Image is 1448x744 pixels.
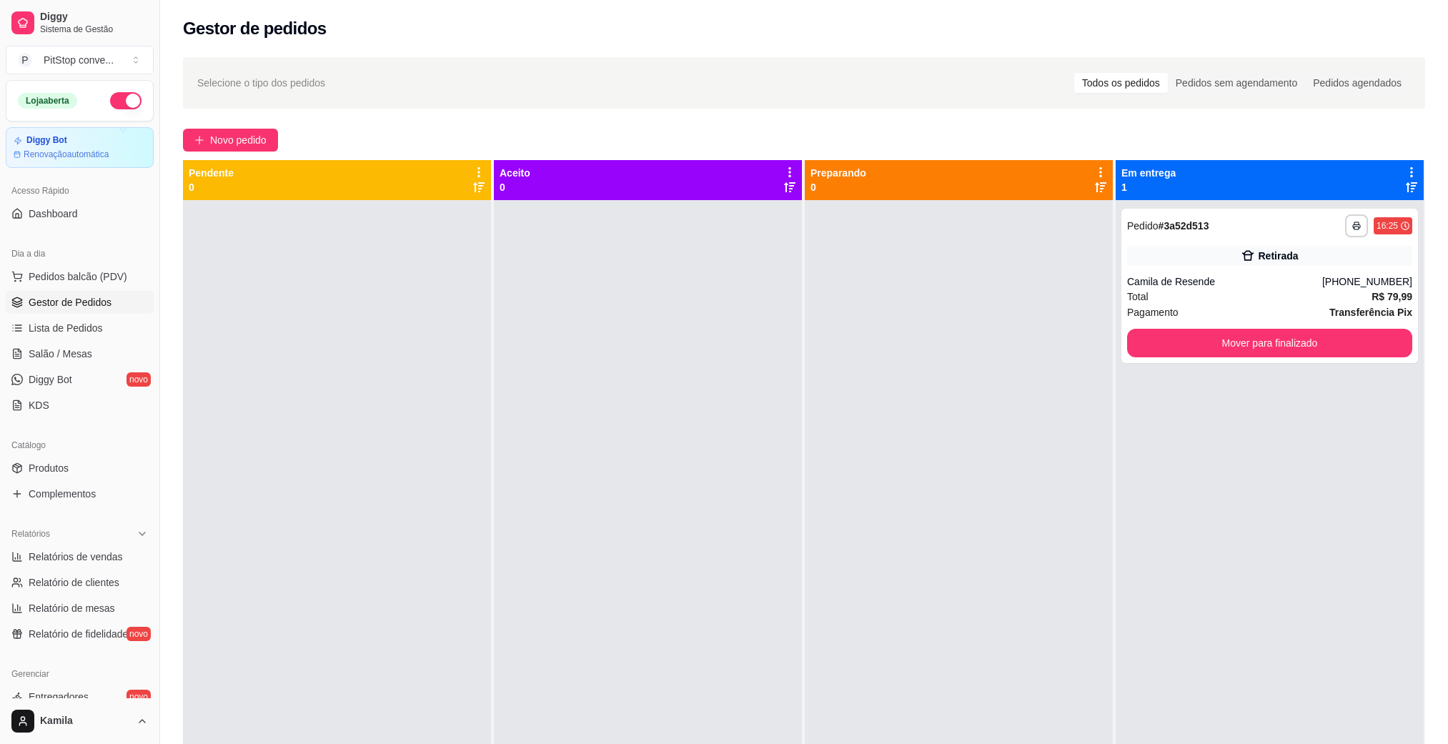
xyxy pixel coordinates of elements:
[6,127,154,168] a: Diggy BotRenovaçãoautomática
[6,242,154,265] div: Dia a dia
[6,571,154,594] a: Relatório de clientes
[1329,307,1412,318] strong: Transferência Pix
[6,46,154,74] button: Select a team
[810,180,866,194] p: 0
[500,180,530,194] p: 0
[189,180,234,194] p: 0
[1127,304,1179,320] span: Pagamento
[6,434,154,457] div: Catálogo
[6,317,154,339] a: Lista de Pedidos
[29,601,115,615] span: Relatório de mesas
[189,166,234,180] p: Pendente
[6,179,154,202] div: Acesso Rápido
[1159,220,1209,232] strong: # 3a52d513
[1258,249,1298,263] div: Retirada
[29,398,49,412] span: KDS
[29,347,92,361] span: Salão / Mesas
[29,550,123,564] span: Relatórios de vendas
[6,545,154,568] a: Relatórios de vendas
[1322,274,1412,289] div: [PHONE_NUMBER]
[110,92,142,109] button: Alterar Status
[1074,73,1168,93] div: Todos os pedidos
[29,207,78,221] span: Dashboard
[1168,73,1305,93] div: Pedidos sem agendamento
[1127,220,1159,232] span: Pedido
[40,715,131,728] span: Kamila
[500,166,530,180] p: Aceito
[40,11,148,24] span: Diggy
[183,129,278,152] button: Novo pedido
[18,53,32,67] span: P
[6,597,154,620] a: Relatório de mesas
[29,269,127,284] span: Pedidos balcão (PDV)
[29,690,89,704] span: Entregadores
[29,461,69,475] span: Produtos
[183,17,327,40] h2: Gestor de pedidos
[6,482,154,505] a: Complementos
[1127,274,1322,289] div: Camila de Resende
[1127,289,1149,304] span: Total
[6,704,154,738] button: Kamila
[1121,166,1176,180] p: Em entrega
[6,291,154,314] a: Gestor de Pedidos
[24,149,109,160] article: Renovação automática
[6,202,154,225] a: Dashboard
[26,135,67,146] article: Diggy Bot
[6,457,154,480] a: Produtos
[18,93,77,109] div: Loja aberta
[29,575,119,590] span: Relatório de clientes
[6,623,154,645] a: Relatório de fidelidadenovo
[29,627,128,641] span: Relatório de fidelidade
[29,295,111,309] span: Gestor de Pedidos
[810,166,866,180] p: Preparando
[6,6,154,40] a: DiggySistema de Gestão
[6,685,154,708] a: Entregadoresnovo
[6,663,154,685] div: Gerenciar
[1127,329,1412,357] button: Mover para finalizado
[6,342,154,365] a: Salão / Mesas
[1377,220,1398,232] div: 16:25
[194,135,204,145] span: plus
[1305,73,1409,93] div: Pedidos agendados
[11,528,50,540] span: Relatórios
[210,132,267,148] span: Novo pedido
[197,75,325,91] span: Selecione o tipo dos pedidos
[40,24,148,35] span: Sistema de Gestão
[29,321,103,335] span: Lista de Pedidos
[44,53,114,67] div: PitStop conve ...
[1372,291,1412,302] strong: R$ 79,99
[29,487,96,501] span: Complementos
[1121,180,1176,194] p: 1
[6,265,154,288] button: Pedidos balcão (PDV)
[6,394,154,417] a: KDS
[29,372,72,387] span: Diggy Bot
[6,368,154,391] a: Diggy Botnovo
